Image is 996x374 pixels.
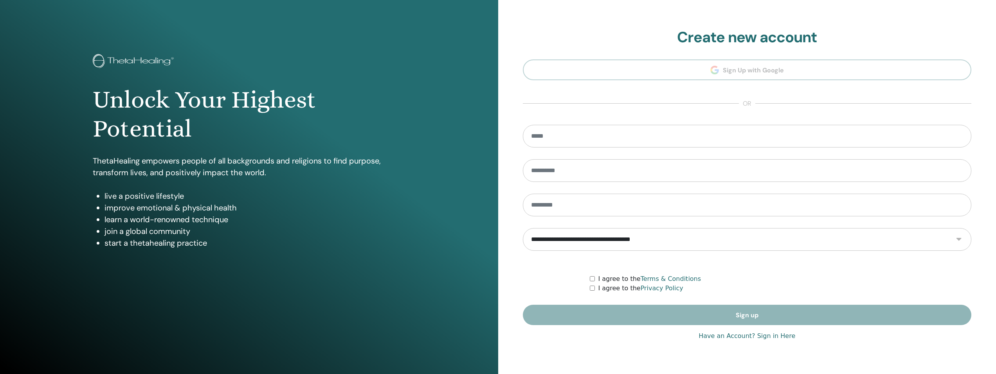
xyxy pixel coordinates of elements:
span: or [739,99,755,108]
li: start a thetahealing practice [104,237,405,249]
li: learn a world-renowned technique [104,214,405,225]
label: I agree to the [598,274,701,284]
a: Terms & Conditions [641,275,701,282]
li: improve emotional & physical health [104,202,405,214]
h2: Create new account [523,29,972,47]
label: I agree to the [598,284,683,293]
li: live a positive lifestyle [104,190,405,202]
a: Have an Account? Sign in Here [699,331,795,341]
li: join a global community [104,225,405,237]
a: Privacy Policy [641,284,683,292]
h1: Unlock Your Highest Potential [93,85,405,144]
p: ThetaHealing empowers people of all backgrounds and religions to find purpose, transform lives, a... [93,155,405,178]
